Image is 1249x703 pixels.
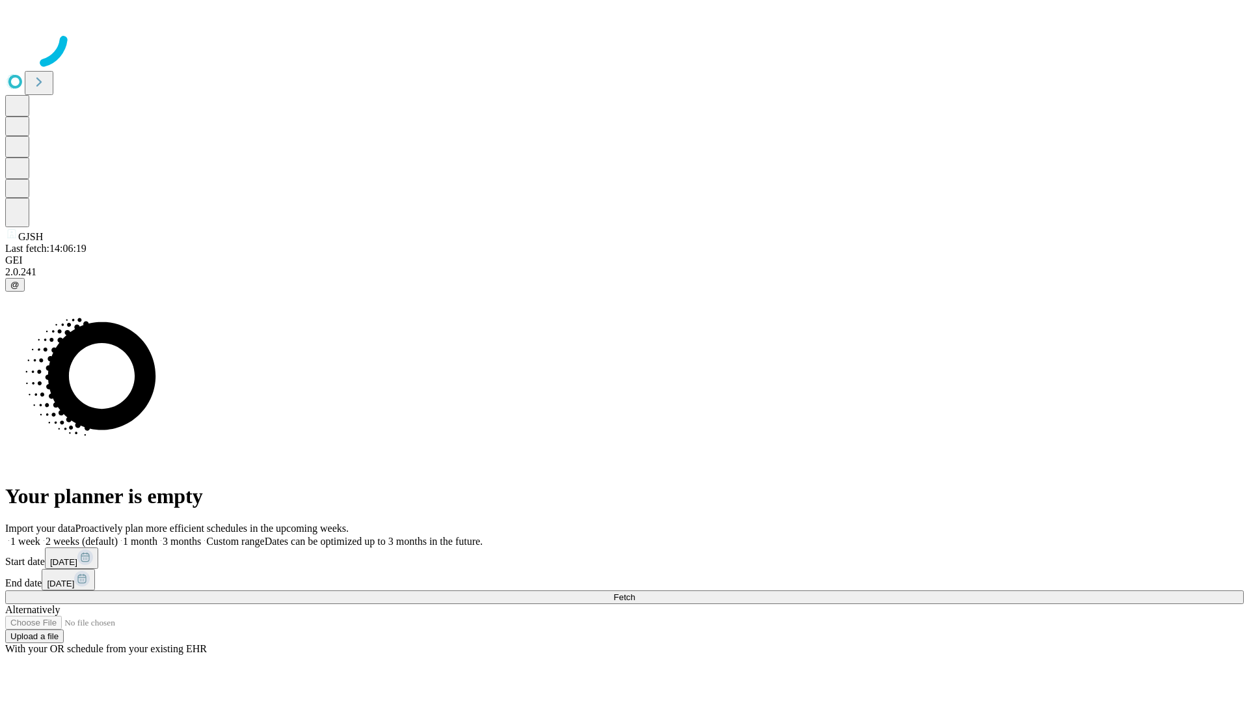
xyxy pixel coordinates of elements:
[163,536,201,547] span: 3 months
[5,643,207,654] span: With your OR schedule from your existing EHR
[75,523,349,534] span: Proactively plan more efficient schedules in the upcoming weeks.
[206,536,264,547] span: Custom range
[5,523,75,534] span: Import your data
[5,629,64,643] button: Upload a file
[18,231,43,242] span: GJSH
[50,557,77,567] span: [DATE]
[45,547,98,569] button: [DATE]
[5,569,1244,590] div: End date
[10,280,20,290] span: @
[47,579,74,588] span: [DATE]
[5,266,1244,278] div: 2.0.241
[123,536,157,547] span: 1 month
[5,547,1244,569] div: Start date
[5,278,25,292] button: @
[265,536,483,547] span: Dates can be optimized up to 3 months in the future.
[5,243,87,254] span: Last fetch: 14:06:19
[10,536,40,547] span: 1 week
[5,484,1244,508] h1: Your planner is empty
[613,592,635,602] span: Fetch
[5,590,1244,604] button: Fetch
[5,604,60,615] span: Alternatively
[42,569,95,590] button: [DATE]
[5,255,1244,266] div: GEI
[46,536,118,547] span: 2 weeks (default)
